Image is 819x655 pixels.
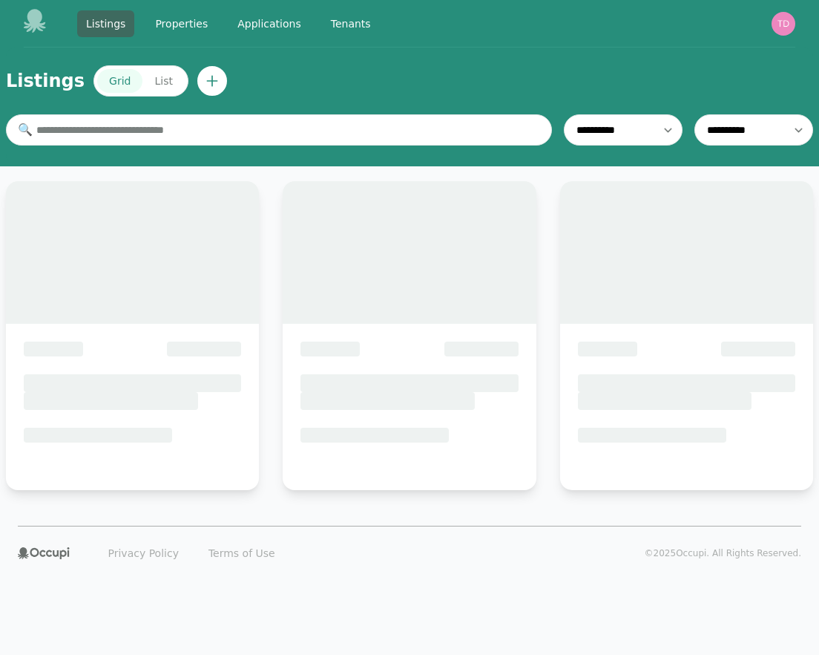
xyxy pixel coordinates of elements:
[322,10,380,37] a: Tenants
[142,69,184,93] button: List
[97,69,142,93] button: Grid
[99,541,188,565] a: Privacy Policy
[77,10,134,37] a: Listings
[228,10,310,37] a: Applications
[197,66,227,96] button: Create new listing
[200,541,284,565] a: Terms of Use
[6,69,85,93] h1: Listings
[645,547,801,559] p: © 2025 Occupi. All Rights Reserved.
[146,10,217,37] a: Properties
